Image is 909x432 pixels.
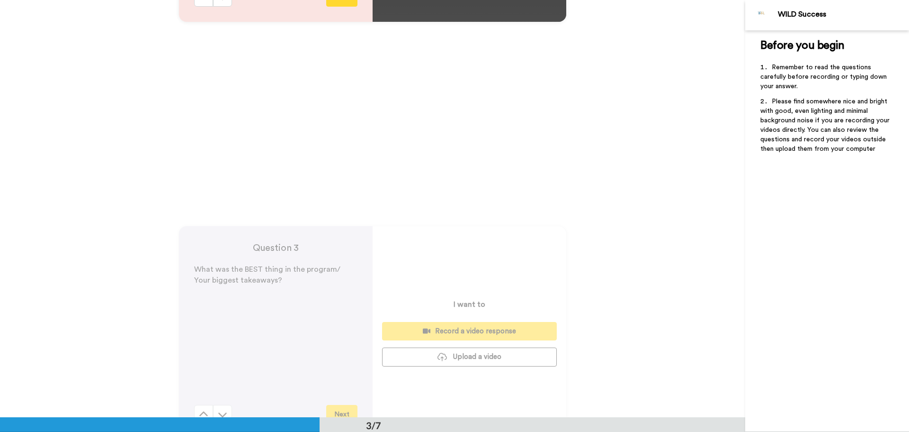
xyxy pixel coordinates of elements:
[382,348,557,366] button: Upload a video
[351,419,396,432] div: 3/7
[194,266,342,284] span: What was the BEST thing in the program/ Your biggest takeaways?
[454,299,485,310] p: I want to
[778,10,909,19] div: WILD Success
[760,40,844,51] span: Before you begin
[326,405,357,424] button: Next
[760,98,891,152] span: Please find somewhere nice and bright with good, even lighting and minimal background noise if yo...
[750,4,773,27] img: Profile Image
[194,241,357,255] h4: Question 3
[382,322,557,340] button: Record a video response
[760,64,889,90] span: Remember to read the questions carefully before recording or typing down your answer.
[390,326,549,336] div: Record a video response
